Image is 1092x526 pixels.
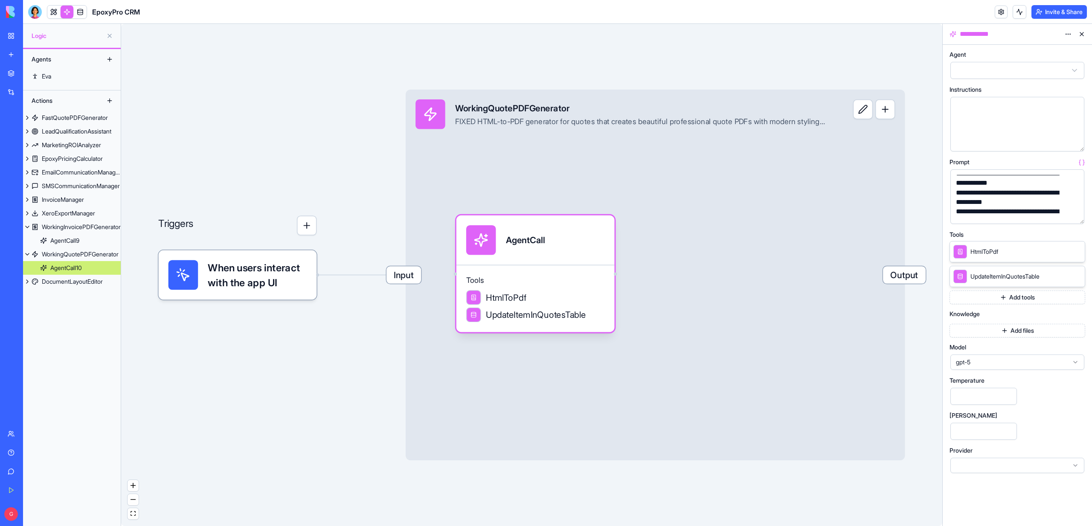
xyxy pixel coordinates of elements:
[1031,5,1087,19] button: Invite & Share
[128,508,139,520] button: fit view
[23,111,121,125] a: FastQuotePDFGenerator
[42,195,84,204] div: InvoiceManager
[42,182,120,190] div: SMSCommunicationManager
[42,277,103,286] div: DocumentLayoutEditor
[23,261,121,275] a: AgentCall10
[23,234,121,247] a: AgentCall9
[883,266,926,284] span: Output
[950,448,973,453] span: Provider
[950,52,966,58] span: Agent
[27,52,96,66] div: Agents
[950,291,1085,304] button: Add tools
[42,250,119,259] div: WorkingQuotePDFGenerator
[23,193,121,206] a: InvoiceManager
[128,480,139,491] button: zoom in
[950,87,982,93] span: Instructions
[42,72,51,81] div: Eva
[386,266,421,284] span: Input
[466,275,605,285] span: Tools
[92,7,140,17] span: EpoxyPro CRM
[50,264,82,272] div: AgentCall10
[50,236,79,245] div: AgentCall9
[950,344,966,350] span: Model
[23,138,121,152] a: MarketingROIAnalyzer
[455,102,826,114] div: WorkingQuotePDFGenerator
[6,6,59,18] img: logo
[950,378,985,384] span: Temperature
[42,209,95,218] div: XeroExportManager
[27,94,96,108] div: Actions
[950,311,980,317] span: Knowledge
[956,358,1069,366] span: gpt-5
[970,247,998,256] span: HtmlToPdf
[950,159,970,165] span: Prompt
[486,308,586,321] span: UpdateItemInQuotesTable
[23,247,121,261] a: WorkingQuotePDFGenerator
[23,220,121,234] a: WorkingInvoicePDFGenerator
[486,291,526,304] span: HtmlToPdf
[23,166,121,179] a: EmailCommunicationManager
[950,232,964,238] span: Tools
[42,141,101,149] div: MarketingROIAnalyzer
[42,113,108,122] div: FastQuotePDFGenerator
[158,176,317,300] div: Triggers
[406,90,905,460] div: InputWorkingQuotePDFGeneratorFIXED HTML-to-PDF generator for quotes that creates beautiful profes...
[950,324,1085,337] button: Add files
[32,32,103,40] span: Logic
[42,168,121,177] div: EmailCommunicationManager
[128,494,139,506] button: zoom out
[950,413,997,418] span: [PERSON_NAME]
[456,215,615,332] div: AgentCallToolsHtmlToPdfUpdateItemInQuotesTable
[158,215,194,235] p: Triggers
[23,179,121,193] a: SMSCommunicationManager
[42,154,103,163] div: EpoxyPricingCalculator
[506,234,545,246] div: AgentCall
[42,223,121,231] div: WorkingInvoicePDFGenerator
[23,275,121,288] a: DocumentLayoutEditor
[23,206,121,220] a: XeroExportManager
[23,125,121,138] a: LeadQualificationAssistant
[208,260,307,290] span: When users interact with the app UI
[42,127,111,136] div: LeadQualificationAssistant
[23,152,121,166] a: EpoxyPricingCalculator
[158,250,317,300] div: When users interact with the app UI
[970,272,1040,281] span: UpdateItemInQuotesTable
[23,70,121,83] a: Eva
[4,507,18,521] span: G
[455,117,826,127] div: FIXED HTML-to-PDF generator for quotes that creates beautiful professional quote PDFs with modern...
